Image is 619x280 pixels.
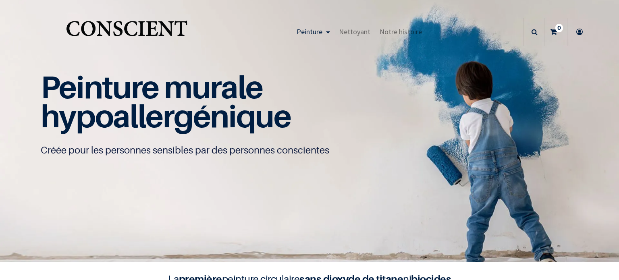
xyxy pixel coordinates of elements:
[41,68,263,106] span: Peinture murale
[64,16,189,48] a: Logo of Conscient
[41,97,291,135] span: hypoallergénique
[339,27,370,36] span: Nettoyant
[297,27,322,36] span: Peinture
[555,24,563,32] sup: 0
[41,144,578,157] p: Créée pour les personnes sensibles par des personnes conscientes
[544,18,567,46] a: 0
[292,18,334,46] a: Peinture
[380,27,422,36] span: Notre histoire
[64,16,189,48] img: Conscient
[577,228,615,266] iframe: Tidio Chat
